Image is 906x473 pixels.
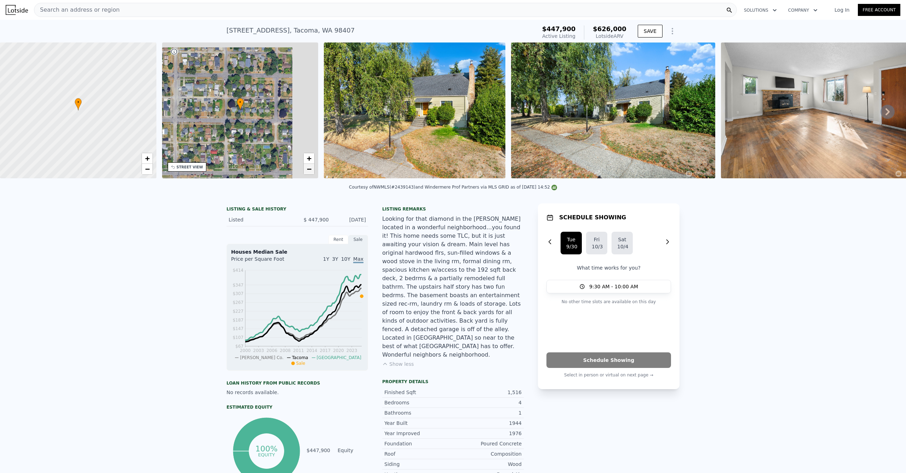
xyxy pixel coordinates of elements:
button: 9:30 AM - 10:00 AM [546,280,671,293]
div: Sat [617,236,627,243]
img: Sale: 169816131 Parcel: 101184529 [511,42,715,178]
button: Show less [382,360,414,368]
div: Siding [384,461,453,468]
tspan: 2011 [293,348,304,353]
td: Equity [336,446,368,454]
div: [STREET_ADDRESS] , Tacoma , WA 98407 [226,25,355,35]
span: Active Listing [542,33,575,39]
div: • [237,98,244,110]
span: $447,900 [542,25,576,33]
div: LISTING & SALE HISTORY [226,206,368,213]
div: 1 [453,409,522,416]
span: Max [353,256,363,263]
div: Tue [566,236,576,243]
div: Year Built [384,420,453,427]
button: Tue9/30 [561,232,582,254]
h1: SCHEDULE SHOWING [559,213,626,222]
a: Zoom in [142,153,153,164]
div: Looking for that diamond in the [PERSON_NAME] located in a wonderful neighborhood...you found it!... [382,215,524,359]
button: Solutions [738,4,782,17]
p: No other time slots are available on this day [546,298,671,306]
div: Bedrooms [384,399,453,406]
span: − [145,165,149,173]
button: Sat10/4 [612,232,633,254]
div: Composition [453,450,522,457]
div: Estimated Equity [226,404,368,410]
span: 10Y [341,256,350,262]
div: Loan history from public records [226,380,368,386]
div: Bathrooms [384,409,453,416]
div: STREET VIEW [177,165,203,170]
tspan: 2017 [320,348,331,353]
p: What time works for you? [546,264,671,271]
button: Show Options [665,24,679,38]
div: Listed [229,216,292,223]
div: Year Improved [384,430,453,437]
div: [DATE] [334,216,366,223]
div: Houses Median Sale [231,248,363,255]
button: SAVE [638,25,663,38]
div: Roof [384,450,453,457]
div: Rent [328,235,348,244]
div: 10/4 [617,243,627,250]
span: Search an address or region [34,6,120,14]
span: [GEOGRAPHIC_DATA] [317,355,361,360]
div: 1976 [453,430,522,437]
button: Company [782,4,823,17]
span: − [307,165,311,173]
div: 10/3 [592,243,602,250]
td: $447,900 [306,446,331,454]
tspan: 2014 [306,348,317,353]
tspan: $307 [233,291,243,296]
div: Wood [453,461,522,468]
div: • [75,98,82,110]
span: $ 447,900 [304,217,329,223]
span: • [75,99,82,105]
tspan: $107 [233,335,243,340]
img: NWMLS Logo [551,185,557,190]
tspan: 2000 [240,348,251,353]
p: Select in person or virtual on next page → [546,371,671,379]
tspan: 2020 [333,348,344,353]
span: + [145,154,149,163]
div: Courtesy of NWMLS (#2439143) and Windermere Prof Partners via MLS GRID as of [DATE] 14:52 [349,185,557,190]
div: Fri [592,236,602,243]
tspan: $187 [233,318,243,323]
tspan: $147 [233,326,243,331]
span: 1Y [323,256,329,262]
div: 1944 [453,420,522,427]
a: Zoom out [304,164,314,174]
span: Tacoma [292,355,308,360]
div: Property details [382,379,524,385]
img: Lotside [6,5,28,15]
span: $626,000 [593,25,626,33]
tspan: 2003 [253,348,264,353]
img: Sale: 169816131 Parcel: 101184529 [324,42,505,178]
div: Sale [348,235,368,244]
span: 3Y [332,256,338,262]
span: [PERSON_NAME] Co. [240,355,283,360]
div: Lotside ARV [593,33,626,40]
tspan: 2023 [346,348,357,353]
span: 9:30 AM - 10:00 AM [589,283,638,290]
div: 4 [453,399,522,406]
tspan: 100% [255,444,277,453]
div: 1,516 [453,389,522,396]
button: Schedule Showing [546,352,671,368]
div: Foundation [384,440,453,447]
tspan: $414 [233,268,243,273]
span: Sale [296,361,305,366]
div: Listing remarks [382,206,524,212]
a: Zoom in [304,153,314,164]
div: 9/30 [566,243,576,250]
span: • [237,99,244,105]
div: No records available. [226,389,368,396]
tspan: equity [258,452,275,457]
div: Poured Concrete [453,440,522,447]
div: Price per Square Foot [231,255,297,267]
span: + [307,154,311,163]
a: Free Account [858,4,900,16]
tspan: $67 [235,344,243,349]
tspan: 2008 [280,348,291,353]
tspan: $267 [233,300,243,305]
